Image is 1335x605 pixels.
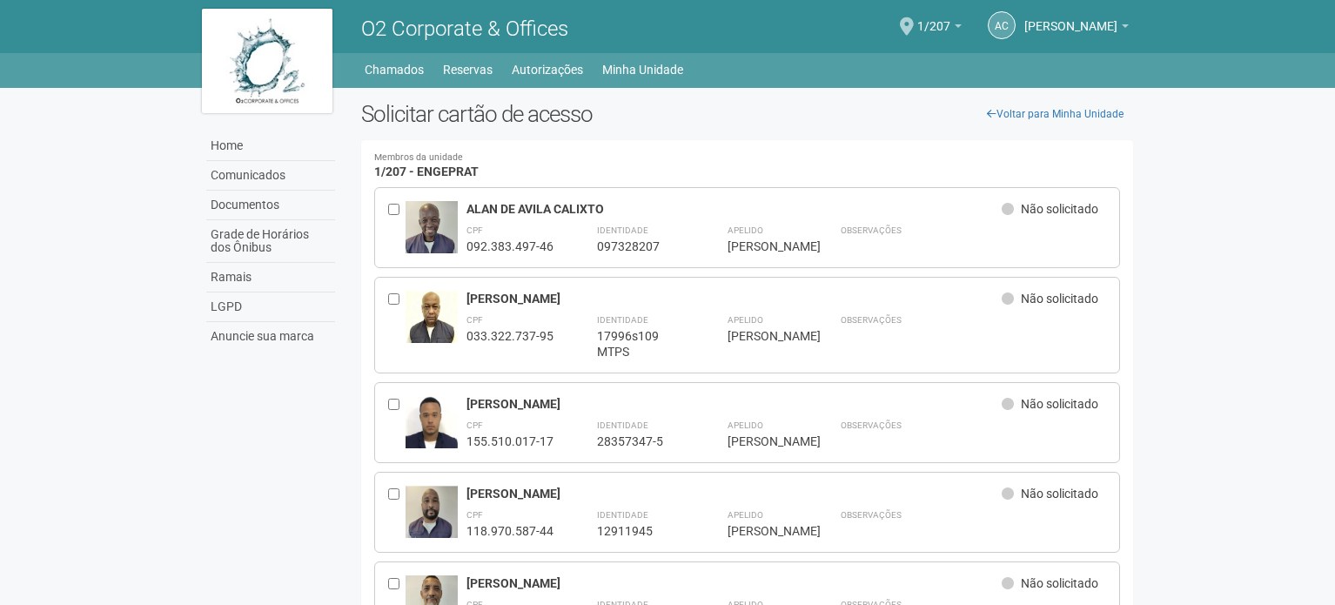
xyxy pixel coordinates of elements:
a: Ramais [206,263,335,292]
strong: Identidade [597,315,648,325]
div: 155.510.017-17 [466,434,553,449]
a: Home [206,131,335,161]
img: user.jpg [406,201,458,267]
a: Anuncie sua marca [206,322,335,351]
div: 092.383.497-46 [466,239,553,254]
strong: Observações [841,420,902,430]
img: user.jpg [406,486,458,543]
div: [PERSON_NAME] [466,486,1002,501]
strong: Apelido [728,420,763,430]
h4: 1/207 - ENGEPRAT [374,153,1120,178]
div: [PERSON_NAME] [728,328,797,344]
strong: Identidade [597,510,648,520]
strong: Observações [841,225,902,235]
div: 28357347-5 [597,434,684,449]
strong: CPF [466,420,483,430]
a: Comunicados [206,161,335,191]
img: user.jpg [406,396,458,455]
strong: Observações [841,315,902,325]
div: [PERSON_NAME] [466,291,1002,306]
div: 12911945 [597,523,684,539]
div: [PERSON_NAME] [728,523,797,539]
strong: Identidade [597,420,648,430]
h2: Solicitar cartão de acesso [361,101,1133,127]
span: Não solicitado [1021,292,1098,306]
small: Membros da unidade [374,153,1120,163]
div: [PERSON_NAME] [466,575,1002,591]
a: [PERSON_NAME] [1024,22,1129,36]
a: Documentos [206,191,335,220]
div: ALAN DE AVILA CALIXTO [466,201,1002,217]
a: Grade de Horários dos Ônibus [206,220,335,263]
img: user.jpg [406,291,458,346]
a: AC [988,11,1016,39]
a: Voltar para Minha Unidade [977,101,1133,127]
strong: Observações [841,510,902,520]
a: LGPD [206,292,335,322]
a: Chamados [365,57,424,82]
strong: Apelido [728,315,763,325]
div: [PERSON_NAME] [728,239,797,254]
strong: CPF [466,510,483,520]
a: Autorizações [512,57,583,82]
div: 033.322.737-95 [466,328,553,344]
span: 1/207 [917,3,950,33]
a: Reservas [443,57,493,82]
span: Não solicitado [1021,202,1098,216]
div: 17996s109 MTPS [597,328,684,360]
a: Minha Unidade [602,57,683,82]
strong: Apelido [728,510,763,520]
span: O2 Corporate & Offices [361,17,568,41]
div: 097328207 [597,239,684,254]
div: [PERSON_NAME] [728,434,797,449]
span: Não solicitado [1021,576,1098,590]
strong: CPF [466,315,483,325]
div: 118.970.587-44 [466,523,553,539]
strong: Identidade [597,225,648,235]
img: logo.jpg [202,9,332,113]
strong: CPF [466,225,483,235]
span: Andréa Cunha [1024,3,1117,33]
strong: Apelido [728,225,763,235]
a: 1/207 [917,22,962,36]
span: Não solicitado [1021,487,1098,501]
span: Não solicitado [1021,397,1098,411]
div: [PERSON_NAME] [466,396,1002,412]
